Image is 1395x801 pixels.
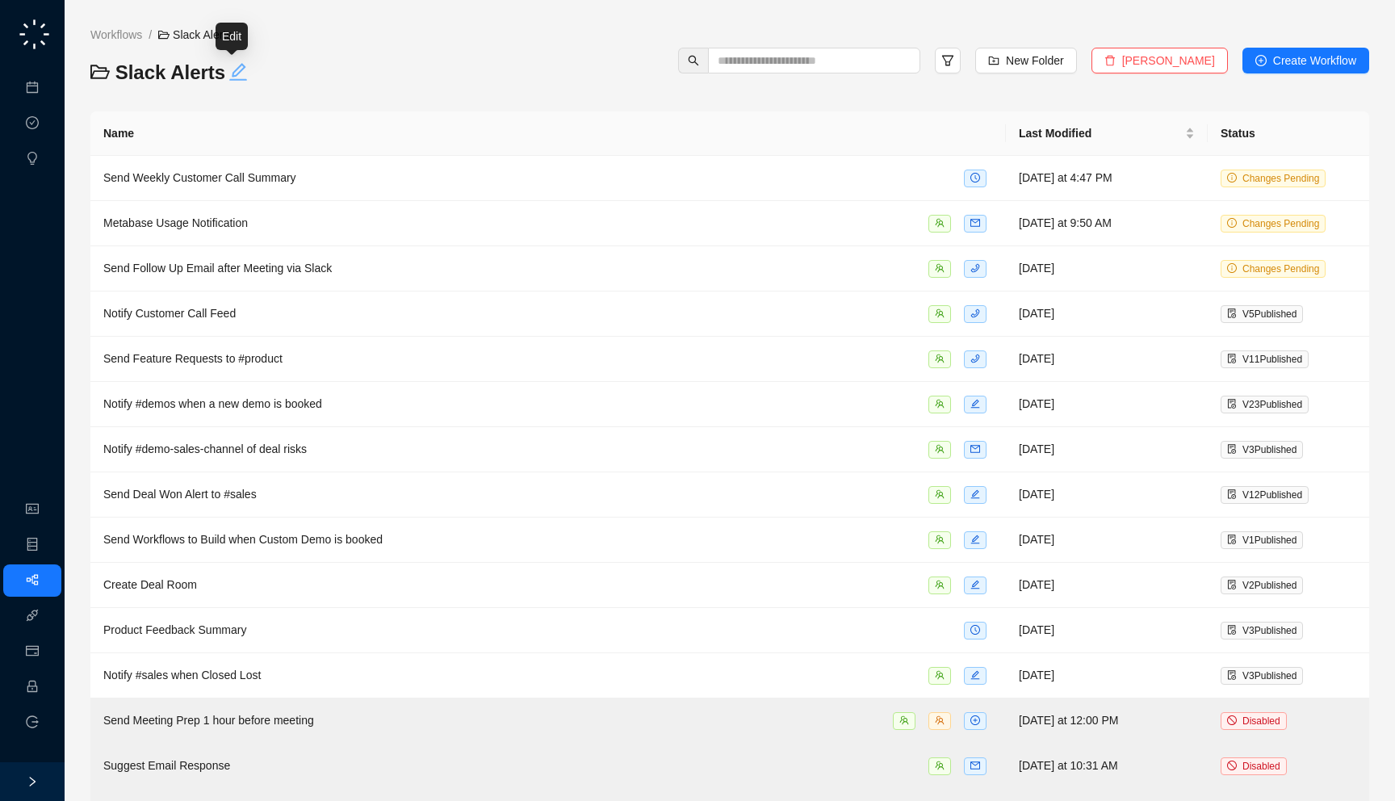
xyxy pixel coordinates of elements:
[1242,173,1319,184] span: Changes Pending
[1122,52,1215,69] span: [PERSON_NAME]
[90,62,110,82] span: folder-open
[970,399,980,409] span: edit
[970,670,980,680] span: edit
[90,60,404,86] h3: Slack Alerts
[228,62,248,82] span: edit
[970,218,980,228] span: mail
[975,48,1077,73] button: New Folder
[970,263,980,273] span: phone
[935,308,945,318] span: team
[90,111,1006,156] th: Name
[970,354,980,363] span: phone
[970,489,980,499] span: edit
[970,625,980,635] span: clock-circle
[1006,608,1208,653] td: [DATE]
[935,399,945,409] span: team
[1006,653,1208,698] td: [DATE]
[27,776,38,787] span: right
[158,28,232,41] span: Slack Alerts
[1006,518,1208,563] td: [DATE]
[103,397,322,410] span: Notify #demos when a new demo is booked
[1242,354,1302,365] span: V 11 Published
[1006,472,1208,518] td: [DATE]
[1227,399,1237,409] span: file-done
[103,442,307,455] span: Notify #demo-sales-channel of deal risks
[1227,218,1237,228] span: info-circle
[1242,444,1297,455] span: V 3 Published
[1091,48,1228,73] button: [PERSON_NAME]
[1242,48,1369,73] button: Create Workflow
[103,488,257,501] span: Send Deal Won Alert to #sales
[941,54,954,67] span: filter
[1242,715,1280,727] span: Disabled
[1006,246,1208,291] td: [DATE]
[970,535,980,544] span: edit
[1208,111,1369,156] th: Status
[970,761,980,770] span: mail
[688,55,699,66] span: search
[1227,489,1237,499] span: file-done
[935,354,945,363] span: team
[16,16,52,52] img: logo-small-C4UdH2pc.png
[935,761,945,770] span: team
[149,26,152,44] li: /
[1242,218,1319,229] span: Changes Pending
[1242,308,1297,320] span: V 5 Published
[935,263,945,273] span: team
[87,26,145,44] a: Workflows
[988,55,999,66] span: folder-add
[935,218,945,228] span: team
[1242,535,1297,546] span: V 1 Published
[970,308,980,318] span: phone
[103,714,314,727] span: Send Meeting Prep 1 hour before meeting
[1273,52,1356,69] span: Create Workflow
[1227,354,1237,363] span: file-done
[216,23,248,50] div: Edit
[935,489,945,499] span: team
[1227,535,1237,544] span: file-done
[103,533,383,546] span: Send Workflows to Build when Custom Demo is booked
[1227,173,1237,182] span: info-circle
[103,216,248,229] span: Metabase Usage Notification
[103,578,197,591] span: Create Deal Room
[1006,156,1208,201] td: [DATE] at 4:47 PM
[1242,761,1280,772] span: Disabled
[935,535,945,544] span: team
[1227,625,1237,635] span: file-done
[158,29,170,40] span: folder-open
[1006,291,1208,337] td: [DATE]
[970,444,980,454] span: mail
[1006,382,1208,427] td: [DATE]
[1242,399,1302,410] span: V 23 Published
[103,623,246,636] span: Product Feedback Summary
[1006,563,1208,608] td: [DATE]
[1242,489,1302,501] span: V 12 Published
[935,715,945,725] span: team
[103,171,296,184] span: Send Weekly Customer Call Summary
[1019,124,1182,142] span: Last Modified
[1227,761,1237,770] span: stop
[1006,201,1208,246] td: [DATE] at 9:50 AM
[1227,263,1237,273] span: info-circle
[1242,625,1297,636] span: V 3 Published
[103,262,332,275] span: Send Follow Up Email after Meeting via Slack
[1227,444,1237,454] span: file-done
[1006,698,1208,744] td: [DATE] at 12:00 PM
[899,715,909,725] span: team
[1006,52,1064,69] span: New Folder
[970,173,980,182] span: clock-circle
[1242,670,1297,681] span: V 3 Published
[935,444,945,454] span: team
[1006,111,1208,156] th: Last Modified
[1227,670,1237,680] span: file-done
[1006,337,1208,382] td: [DATE]
[228,60,248,86] button: Edit
[103,759,230,772] span: Suggest Email Response
[1227,715,1237,725] span: stop
[103,352,283,365] span: Send Feature Requests to #product
[970,715,980,725] span: plus-circle
[935,580,945,589] span: team
[1242,263,1319,275] span: Changes Pending
[970,580,980,589] span: edit
[1104,55,1116,66] span: delete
